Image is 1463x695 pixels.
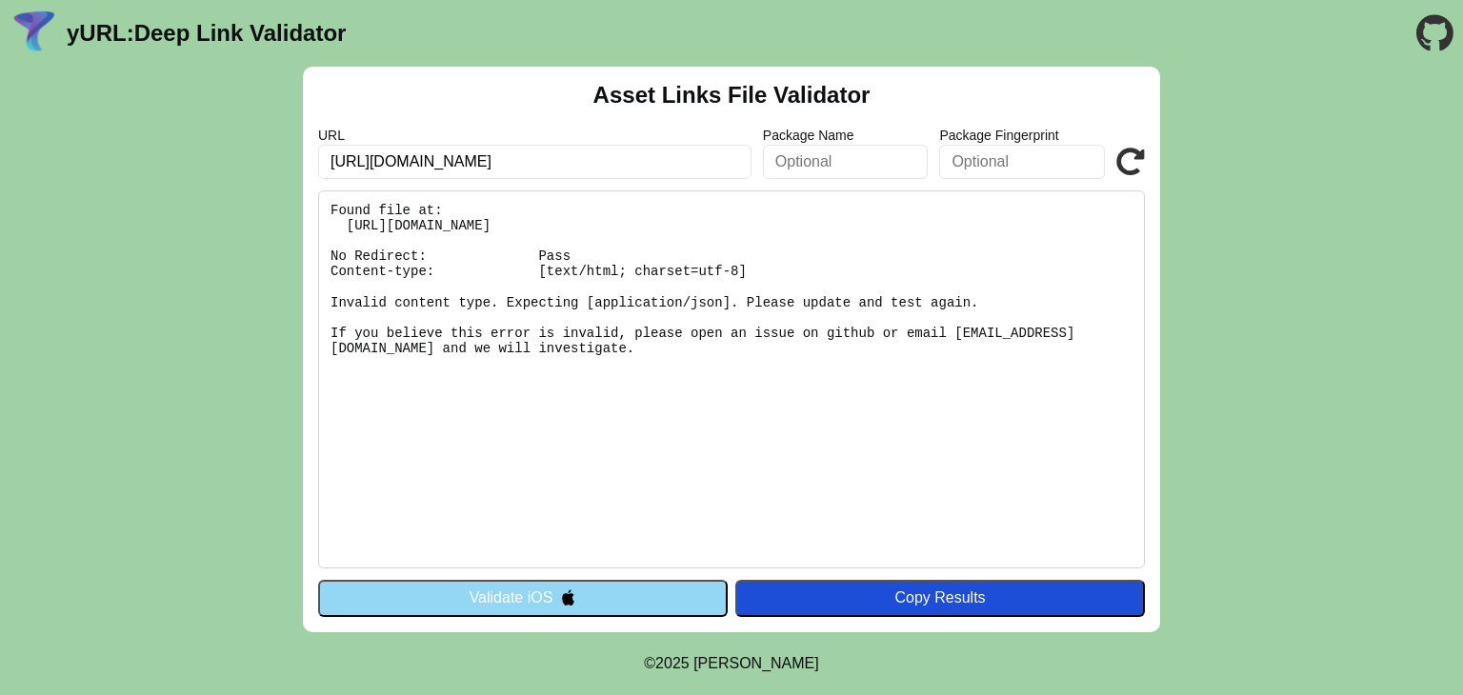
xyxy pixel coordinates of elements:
div: Copy Results [745,589,1135,606]
footer: © [644,632,818,695]
img: yURL Logo [10,9,59,58]
a: yURL:Deep Link Validator [67,20,346,47]
button: Validate iOS [318,580,728,616]
span: 2025 [655,655,690,671]
h2: Asset Links File Validator [593,82,871,109]
label: Package Fingerprint [939,128,1105,143]
input: Optional [939,145,1105,179]
pre: Found file at: [URL][DOMAIN_NAME] No Redirect: Pass Content-type: [text/html; charset=utf-8] Inva... [318,190,1145,568]
button: Copy Results [735,580,1145,616]
label: Package Name [763,128,929,143]
label: URL [318,128,752,143]
input: Required [318,145,752,179]
input: Optional [763,145,929,179]
a: Michael Ibragimchayev's Personal Site [693,655,819,671]
img: appleIcon.svg [560,589,576,606]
